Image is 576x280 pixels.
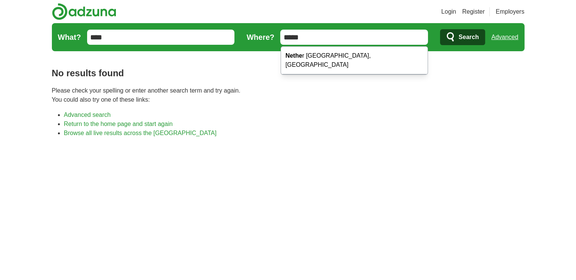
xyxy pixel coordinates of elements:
a: Login [441,7,456,16]
a: Employers [496,7,524,16]
label: Where? [247,31,274,43]
a: Register [462,7,485,16]
a: Return to the home page and start again [64,121,173,127]
p: Please check your spelling or enter another search term and try again. You could also try one of ... [52,86,524,104]
label: What? [58,31,81,43]
span: Search [459,30,479,45]
a: Advanced [491,30,518,45]
img: Adzuna logo [52,3,116,20]
button: Search [440,29,485,45]
h1: No results found [52,66,524,80]
a: Browse all live results across the [GEOGRAPHIC_DATA] [64,130,217,136]
strong: Nethe [286,52,302,59]
div: r [GEOGRAPHIC_DATA], [GEOGRAPHIC_DATA] [281,47,428,74]
a: Advanced search [64,112,111,118]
